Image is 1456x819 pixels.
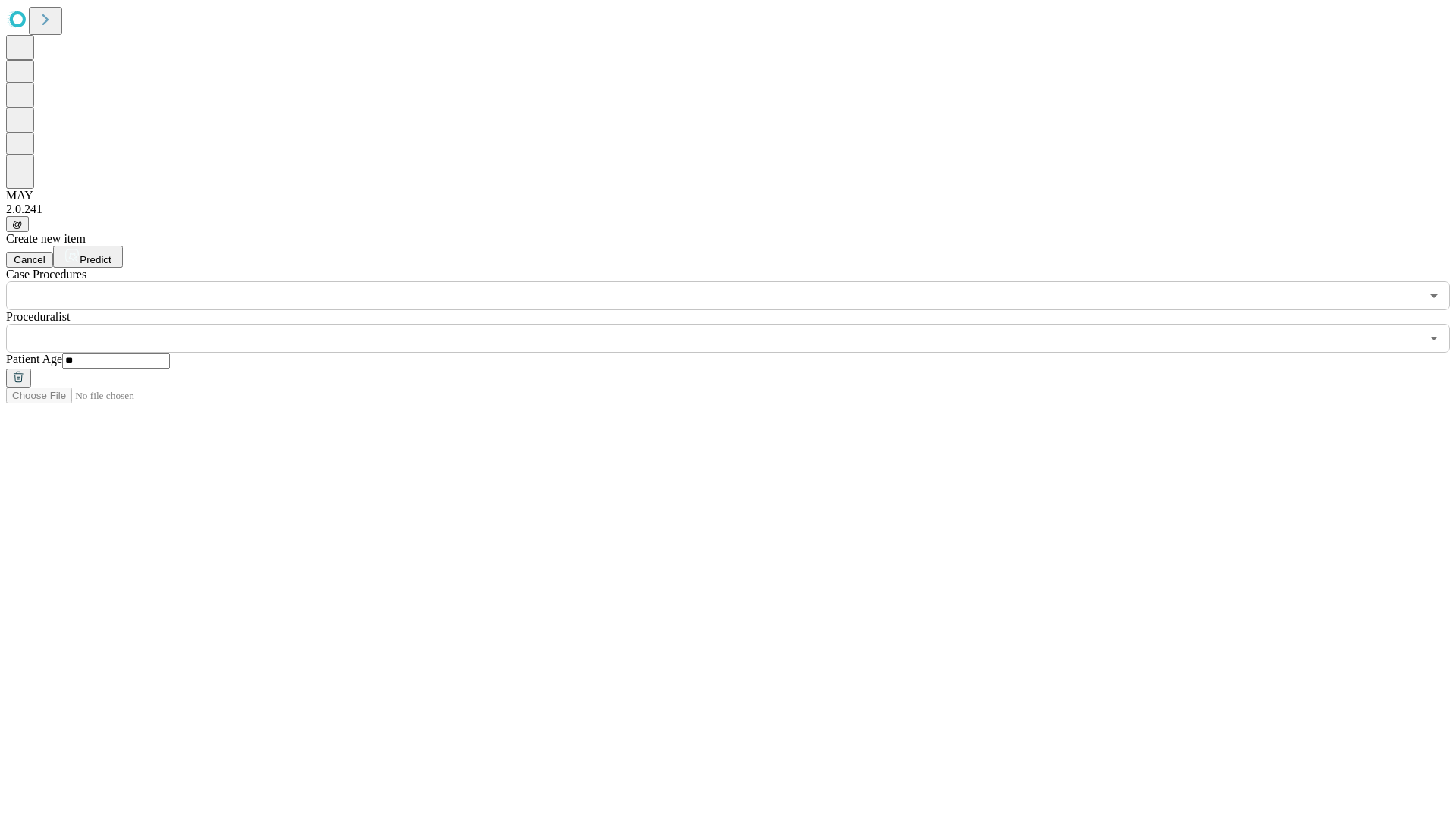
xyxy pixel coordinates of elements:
div: 2.0.241 [6,202,1450,216]
span: @ [12,218,23,230]
span: Cancel [14,254,45,265]
span: Proceduralist [6,310,70,323]
span: Create new item [6,232,86,245]
button: Open [1423,328,1445,349]
button: @ [6,216,29,232]
button: Open [1423,285,1445,306]
button: Cancel [6,252,53,268]
button: Predict [53,246,123,268]
span: Patient Age [6,353,62,366]
span: Scheduled Procedure [6,268,86,281]
span: Predict [80,254,111,265]
div: MAY [6,189,1450,202]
